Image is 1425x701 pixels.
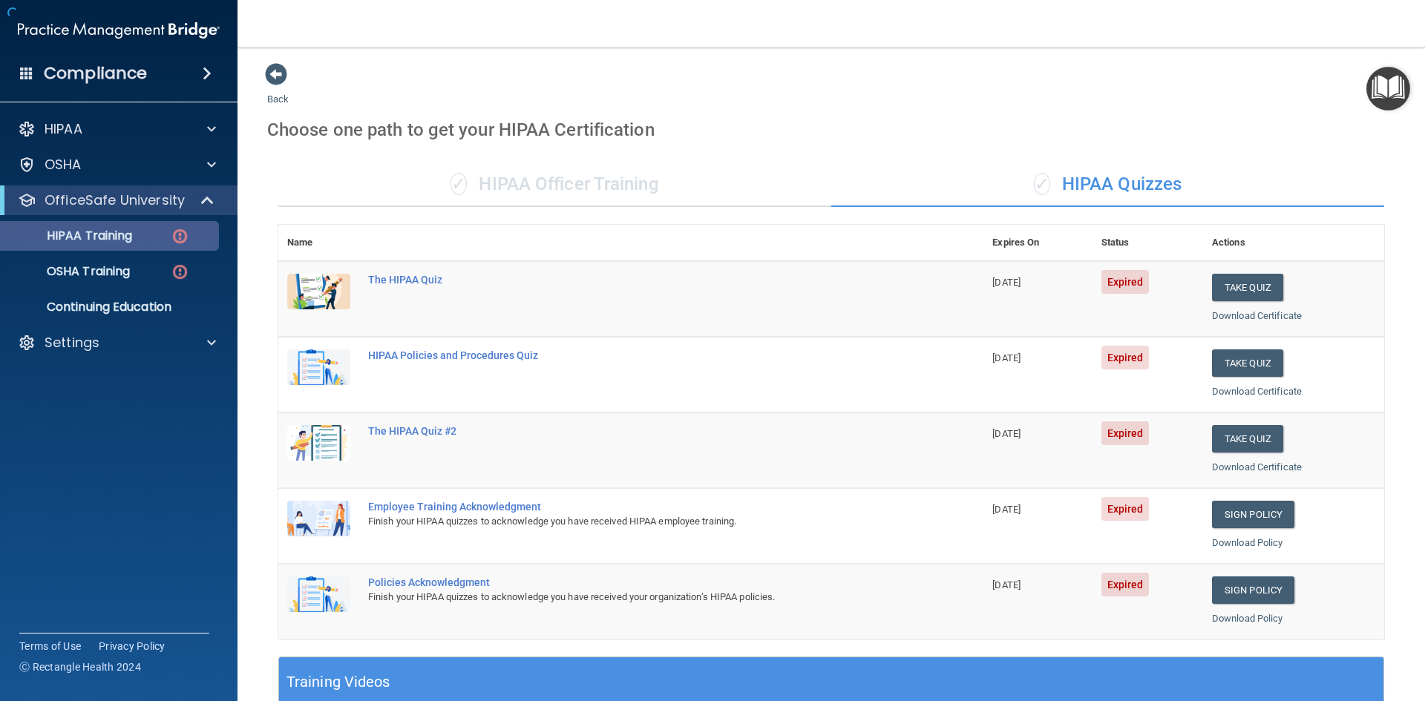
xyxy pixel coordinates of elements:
[19,659,141,674] span: Ⓒ Rectangle Health 2024
[267,108,1395,151] div: Choose one path to get your HIPAA Certification
[1212,386,1302,397] a: Download Certificate
[45,120,82,138] p: HIPAA
[368,588,909,606] div: Finish your HIPAA quizzes to acknowledge you have received your organization’s HIPAA policies.
[1092,225,1203,261] th: Status
[368,425,909,437] div: The HIPAA Quiz #2
[1212,576,1294,604] a: Sign Policy
[1101,573,1150,596] span: Expired
[992,428,1021,439] span: [DATE]
[1212,349,1283,377] button: Take Quiz
[18,16,220,45] img: PMB logo
[19,639,81,654] a: Terms of Use
[992,352,1021,363] span: [DATE]
[368,349,909,361] div: HIPAA Policies and Procedures Quiz
[992,504,1021,515] span: [DATE]
[992,277,1021,288] span: [DATE]
[368,501,909,513] div: Employee Training Acknowledgment
[1203,225,1384,261] th: Actions
[45,156,82,174] p: OSHA
[1212,501,1294,528] a: Sign Policy
[451,173,467,195] span: ✓
[10,300,212,315] p: Continuing Education
[983,225,1092,261] th: Expires On
[10,264,130,279] p: OSHA Training
[171,263,189,281] img: danger-circle.6113f641.png
[368,576,909,588] div: Policies Acknowledgment
[267,76,289,105] a: Back
[992,579,1021,590] span: [DATE]
[278,225,359,261] th: Name
[18,191,215,209] a: OfficeSafe University
[1212,274,1283,301] button: Take Quiz
[18,120,216,138] a: HIPAA
[1034,173,1050,195] span: ✓
[44,63,147,84] h4: Compliance
[1101,421,1150,445] span: Expired
[1168,596,1407,655] iframe: Drift Widget Chat Controller
[18,334,216,352] a: Settings
[1101,497,1150,521] span: Expired
[1101,270,1150,294] span: Expired
[18,156,216,174] a: OSHA
[1212,310,1302,321] a: Download Certificate
[1212,425,1283,452] button: Take Quiz
[45,191,185,209] p: OfficeSafe University
[99,639,166,654] a: Privacy Policy
[10,228,132,243] p: HIPAA Training
[1212,461,1302,473] a: Download Certificate
[1366,67,1410,111] button: Open Resource Center
[1212,537,1283,548] a: Download Policy
[278,162,831,207] div: HIPAA Officer Training
[831,162,1384,207] div: HIPAA Quizzes
[286,669,390,695] h5: Training Videos
[171,227,189,246] img: danger-circle.6113f641.png
[368,513,909,530] div: Finish your HIPAA quizzes to acknowledge you have received HIPAA employee training.
[368,274,909,286] div: The HIPAA Quiz
[45,334,99,352] p: Settings
[1101,346,1150,369] span: Expired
